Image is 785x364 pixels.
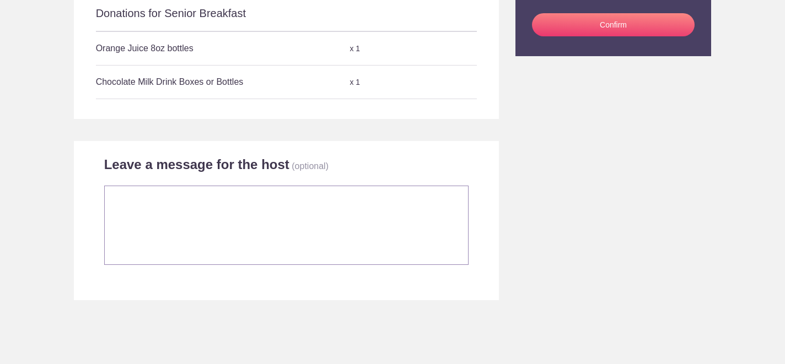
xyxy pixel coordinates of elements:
div: x 1 [350,73,413,92]
p: (optional) [292,161,329,171]
h2: Leave a message for the host [104,156,289,173]
h5: Chocolate Milk Drink Boxes or Bottles [96,71,350,93]
h5: Orange Juice 8oz bottles [96,37,350,59]
div: x 1 [350,39,413,58]
div: Donations for Senior Breakfast [96,6,477,31]
button: Confirm [532,13,695,36]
